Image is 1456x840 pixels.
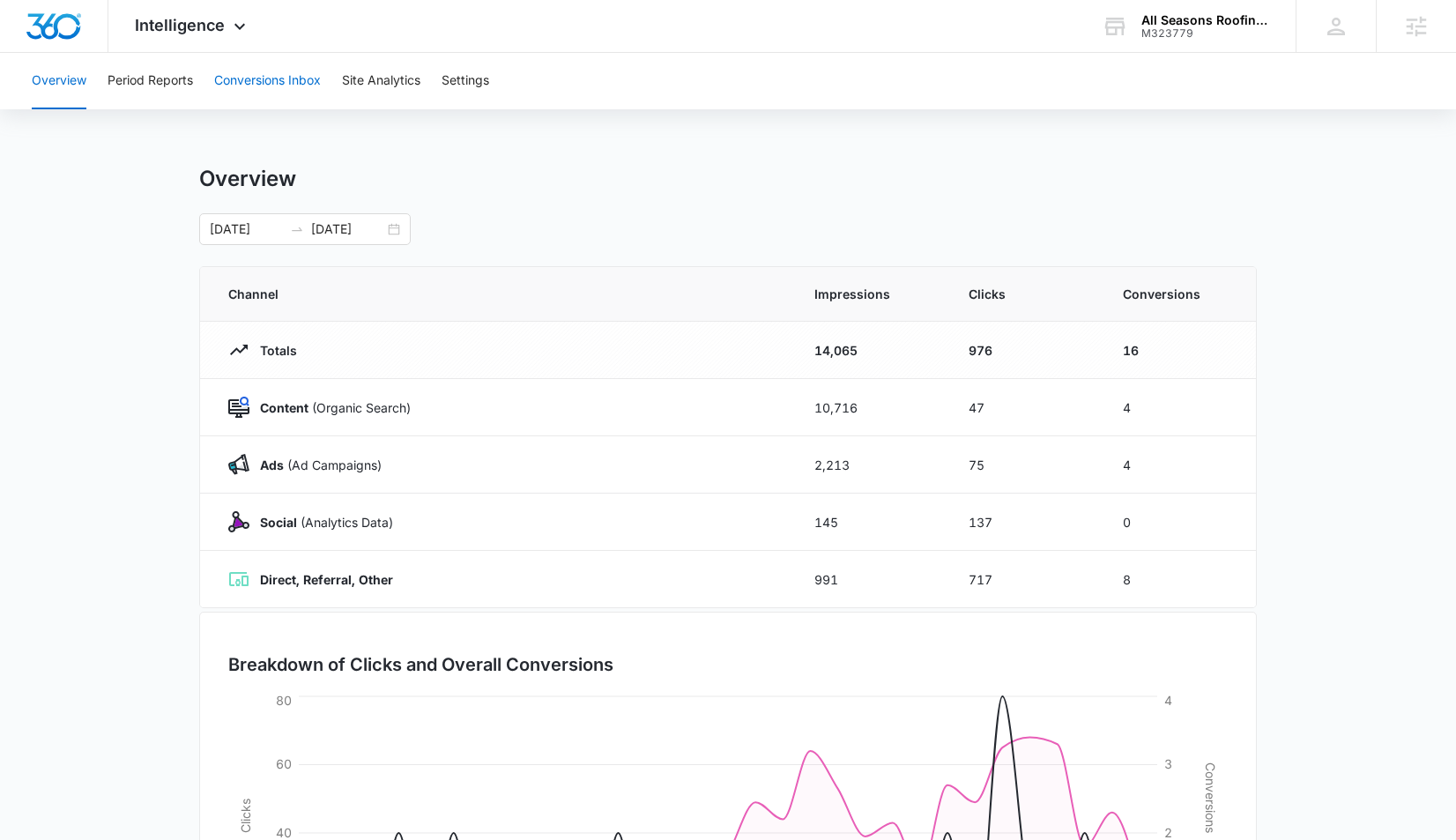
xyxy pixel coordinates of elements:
tspan: 2 [1164,825,1172,840]
td: 0 [1102,494,1256,551]
img: Ads [228,454,249,475]
tspan: 40 [276,825,292,840]
button: Site Analytics [342,53,420,109]
span: to [290,222,304,236]
button: Overview [32,53,86,109]
span: Clicks [969,285,1081,303]
td: 75 [947,436,1102,494]
td: 8 [1102,551,1256,608]
tspan: Clicks [238,799,253,833]
span: swap-right [290,222,304,236]
input: Start date [210,219,283,239]
button: Period Reports [108,53,193,109]
h1: Overview [199,166,296,192]
tspan: 60 [276,756,292,771]
td: 976 [947,322,1102,379]
span: Impressions [814,285,926,303]
tspan: 3 [1164,756,1172,771]
strong: Ads [260,457,284,472]
p: (Ad Campaigns) [249,456,382,474]
td: 717 [947,551,1102,608]
img: Content [228,397,249,418]
tspan: Conversions [1203,762,1218,833]
input: End date [311,219,384,239]
div: account name [1141,13,1270,27]
td: 991 [793,551,947,608]
img: Social [228,511,249,532]
strong: Social [260,515,297,530]
td: 4 [1102,379,1256,436]
td: 10,716 [793,379,947,436]
p: Totals [249,341,297,360]
span: Conversions [1123,285,1228,303]
div: account id [1141,27,1270,40]
p: (Analytics Data) [249,513,393,532]
button: Settings [442,53,489,109]
td: 14,065 [793,322,947,379]
td: 145 [793,494,947,551]
span: Channel [228,285,772,303]
h3: Breakdown of Clicks and Overall Conversions [228,651,613,678]
strong: Content [260,400,308,415]
td: 16 [1102,322,1256,379]
td: 2,213 [793,436,947,494]
tspan: 4 [1164,693,1172,708]
td: 47 [947,379,1102,436]
td: 137 [947,494,1102,551]
strong: Direct, Referral, Other [260,572,393,587]
button: Conversions Inbox [214,53,321,109]
tspan: 80 [276,693,292,708]
p: (Organic Search) [249,398,411,417]
td: 4 [1102,436,1256,494]
span: Intelligence [135,16,225,34]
